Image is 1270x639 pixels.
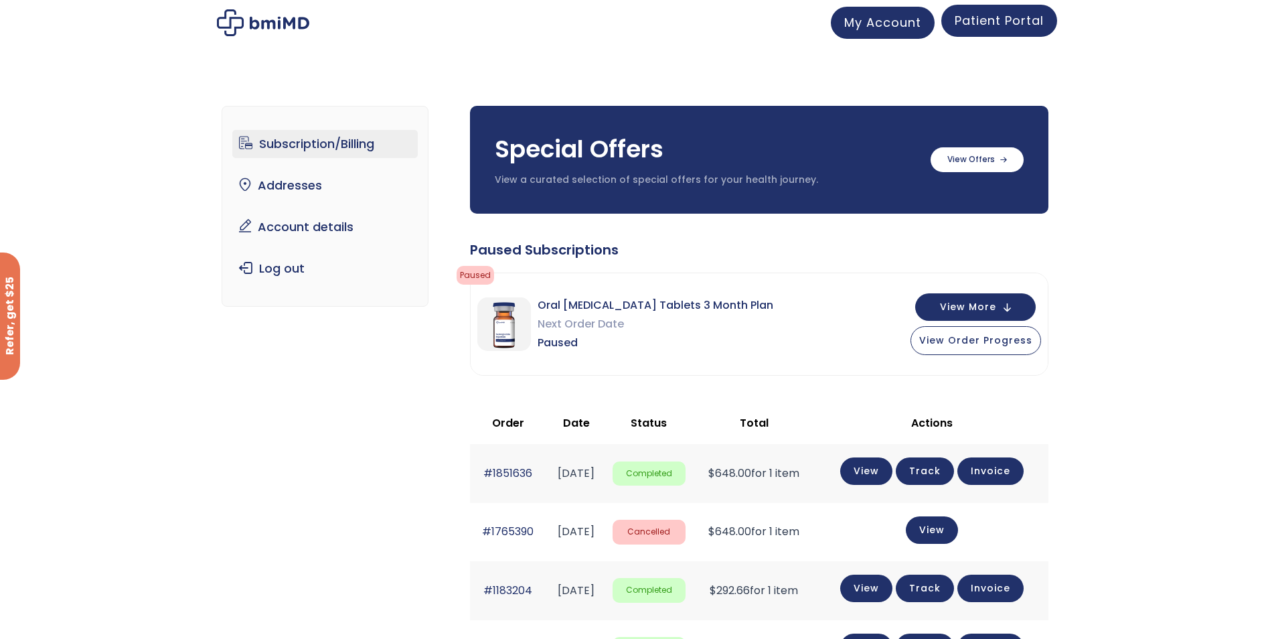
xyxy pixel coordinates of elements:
[558,466,594,481] time: [DATE]
[538,315,773,334] span: Next Order Date
[538,296,773,315] span: Oral [MEDICAL_DATA] Tablets 3 Month Plan
[483,466,532,481] a: #1851636
[906,516,958,544] a: View
[915,293,1036,321] button: View More
[941,5,1057,37] a: Patient Portal
[708,466,751,481] span: 648.00
[708,524,751,539] span: 648.00
[482,524,534,539] a: #1765390
[708,524,715,539] span: $
[477,297,531,351] img: Oral Semaglutide Tablets 3 Month Plan
[710,583,750,598] span: 292.66
[708,466,715,481] span: $
[692,503,815,561] td: for 1 item
[896,457,954,485] a: Track
[217,9,309,36] img: My account
[492,415,524,431] span: Order
[495,173,917,187] p: View a curated selection of special offers for your health journey.
[631,415,667,431] span: Status
[222,106,428,307] nav: Account pages
[613,520,686,545] span: Cancelled
[692,561,815,620] td: for 1 item
[911,415,953,431] span: Actions
[558,524,594,539] time: [DATE]
[232,255,418,283] a: Log out
[538,334,773,352] span: Paused
[470,240,1048,259] div: Paused Subscriptions
[940,303,996,311] span: View More
[457,266,494,285] span: Paused
[896,575,954,602] a: Track
[232,130,418,158] a: Subscription/Billing
[558,583,594,598] time: [DATE]
[613,578,686,603] span: Completed
[232,213,418,241] a: Account details
[957,575,1024,602] a: Invoice
[919,334,1032,347] span: View Order Progress
[955,12,1044,29] span: Patient Portal
[844,14,921,31] span: My Account
[957,457,1024,485] a: Invoice
[692,444,815,502] td: for 1 item
[563,415,590,431] span: Date
[910,326,1041,355] button: View Order Progress
[495,133,917,166] h3: Special Offers
[740,415,769,431] span: Total
[710,583,716,598] span: $
[613,461,686,486] span: Completed
[831,7,935,39] a: My Account
[483,583,532,598] a: #1183204
[840,575,892,602] a: View
[840,457,892,485] a: View
[232,171,418,200] a: Addresses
